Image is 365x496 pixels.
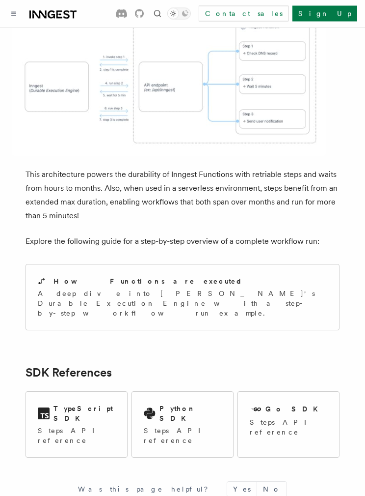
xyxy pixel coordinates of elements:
[237,392,339,458] a: Go SDKSteps API reference
[26,366,112,380] a: SDK References
[38,289,327,319] p: A deep dive into [PERSON_NAME]'s Durable Execution Engine with a step-by-step workflow run example.
[26,168,339,223] p: This architecture powers the durability of Inngest Functions with retriable steps and waits from ...
[8,8,20,20] button: Toggle navigation
[265,405,324,414] h2: Go SDK
[26,392,128,458] a: TypeScript SDKSteps API reference
[159,404,221,424] h2: Python SDK
[131,392,234,458] a: Python SDKSteps API reference
[53,277,243,287] h2: How Functions are executed
[78,485,215,495] p: Was this page helpful?
[38,426,115,446] p: Steps API reference
[292,6,357,22] a: Sign Up
[144,426,221,446] p: Steps API reference
[250,418,327,438] p: Steps API reference
[199,6,288,22] a: Contact sales
[152,8,163,20] button: Find something...
[26,235,339,249] p: Explore the following guide for a step-by-step overview of a complete workflow run:
[167,8,191,20] button: Toggle dark mode
[53,404,115,424] h2: TypeScript SDK
[26,264,339,331] a: How Functions are executedA deep dive into [PERSON_NAME]'s Durable Execution Engine with a step-b...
